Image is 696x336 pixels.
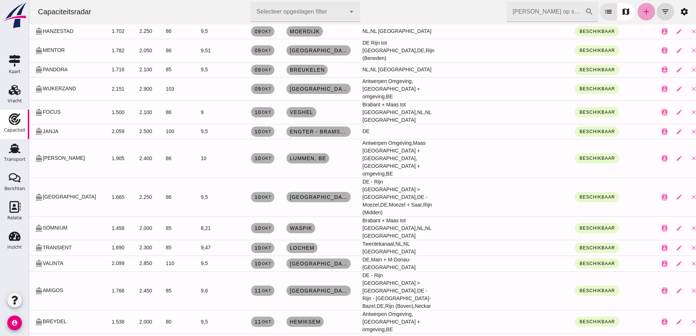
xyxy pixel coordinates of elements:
i: close [661,86,668,92]
button: Beschikbaar [545,45,590,56]
span: BE [357,171,364,177]
td: 2.100 [104,62,130,77]
td: 1.500 [77,101,104,124]
div: BREYDEL [6,318,71,326]
td: 2.250 [104,24,130,39]
span: Beschikbaar [550,29,586,34]
i: edit [647,109,653,116]
small: okt [232,156,242,161]
i: close [661,225,668,231]
span: [GEOGRAPHIC_DATA] , de [260,261,319,267]
i: close [661,245,668,251]
a: 10okt [222,127,245,137]
i: contacts [632,194,639,200]
small: okt [232,246,242,250]
i: map [592,7,601,16]
i: close [661,47,668,54]
td: 2.250 [104,178,130,216]
a: 10okt [222,107,245,117]
div: HANZESTAD [6,27,71,35]
small: okt [232,110,242,114]
i: close [661,128,668,135]
td: 80 [131,310,166,333]
td: 1.905 [77,139,104,178]
span: DE - Rijn - [GEOGRAPHIC_DATA]- Bazel, [333,288,402,309]
span: DE Rijn tot [GEOGRAPHIC_DATA], [333,40,388,53]
span: DE - Rijn [GEOGRAPHIC_DATA] > [GEOGRAPHIC_DATA], [333,272,391,294]
span: DE, [351,202,360,208]
button: Beschikbaar [545,192,590,202]
div: Capaciteitsradar [3,7,68,17]
i: edit [647,28,653,35]
i: contacts [632,28,639,35]
i: edit [647,86,653,92]
a: 11okt [222,317,245,327]
a: Waspik [257,223,286,233]
i: contacts [632,109,639,116]
i: close [661,318,668,325]
small: okt [232,68,242,72]
span: Moezel + Saar, [360,202,394,208]
small: okt [232,261,242,266]
span: Beschikbaar [550,245,586,250]
span: Beschikbaar [550,195,586,200]
span: 10 [225,225,242,231]
span: [GEOGRAPHIC_DATA] , be [260,86,319,92]
i: edit [647,225,653,231]
td: 9,6 [166,271,203,310]
div: Transport [4,157,26,162]
i: account_circle [7,316,22,330]
i: directions_boat [6,27,14,35]
span: DE, [347,303,356,309]
td: 2.300 [104,240,130,256]
small: okt [232,226,242,230]
a: 09okt [222,65,245,75]
span: Beschikbaar [550,48,586,53]
i: close [661,287,668,294]
a: Engter - Bramsche, de [257,127,322,137]
div: [PERSON_NAME] [6,154,71,162]
div: JANJA [6,128,71,136]
span: Lummen , be [260,155,297,161]
span: 09 [225,67,242,73]
i: directions_boat [6,47,14,54]
a: Breukelen [257,65,298,75]
span: Beschikbaar [550,261,586,266]
span: NL, [388,225,396,231]
td: 10 [166,139,203,178]
span: 10 [225,155,242,161]
span: 10 [225,245,242,251]
button: Beschikbaar [545,223,590,233]
span: Waspik [260,225,283,231]
a: 09okt [222,45,245,56]
a: Lummen, be [257,153,300,163]
span: 11 [225,288,242,294]
span: DE [333,128,340,134]
i: edit [647,155,653,162]
button: Beschikbaar [545,258,590,269]
span: Beschikbaar [550,319,586,324]
span: 10 [225,129,242,135]
span: 10 [225,109,242,115]
span: Beschikbaar [550,110,586,115]
span: Moerdijk [260,29,291,34]
a: 09okt [222,26,245,37]
td: 2.900 [104,77,130,101]
td: 2.099 [77,256,104,271]
i: contacts [632,67,639,73]
td: 86 [131,101,166,124]
td: 110 [131,256,166,271]
div: Vracht [8,98,22,103]
td: 86 [131,178,166,216]
button: Beschikbaar [545,26,590,37]
span: [GEOGRAPHIC_DATA] + omgeving, [333,86,391,99]
i: search [556,7,564,16]
div: [GEOGRAPHIC_DATA] [6,193,71,201]
i: edit [647,260,653,267]
button: Beschikbaar [545,127,590,137]
small: okt [232,129,242,134]
i: contacts [632,155,639,162]
div: Capaciteit [4,128,26,132]
div: Relatie [7,215,22,220]
i: contacts [632,318,639,325]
